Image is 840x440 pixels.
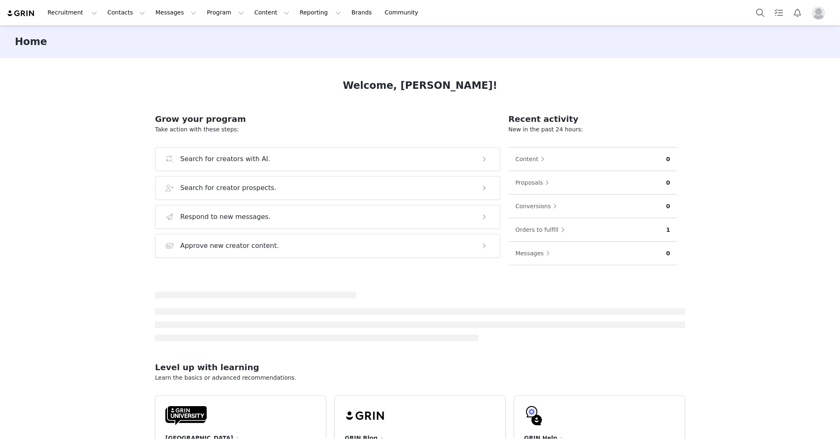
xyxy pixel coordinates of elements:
button: Orders to fulfill [515,223,569,236]
button: Search for creators with AI. [155,147,500,171]
h3: Search for creators with AI. [180,154,270,164]
button: Search [751,3,769,22]
h3: Respond to new messages. [180,212,271,222]
a: Tasks [770,3,788,22]
img: placeholder-profile.jpg [812,6,825,19]
img: grin-logo-black.svg [345,406,386,426]
p: New in the past 24 hours: [508,125,677,134]
img: GRIN-University-Logo-Black.svg [165,406,207,426]
button: Respond to new messages. [155,205,500,229]
p: 0 [666,249,670,258]
h3: Approve new creator content. [180,241,279,251]
img: GRIN-help-icon.svg [524,406,544,426]
p: 0 [666,155,670,164]
button: Approve new creator content. [155,234,500,258]
button: Conversions [515,200,561,213]
p: 0 [666,178,670,187]
p: Take action with these steps: [155,125,500,134]
button: Messages [515,247,554,260]
button: Notifications [788,3,807,22]
p: 1 [666,226,670,234]
h1: Welcome, [PERSON_NAME]! [343,78,497,93]
a: Community [380,3,427,22]
a: Brands [346,3,379,22]
button: Messages [150,3,201,22]
button: Contacts [103,3,150,22]
h2: Recent activity [508,113,677,125]
p: Learn the basics or advanced recommendations. [155,373,685,382]
img: grin logo [7,10,36,17]
button: Content [249,3,294,22]
button: Profile [807,6,833,19]
h2: Level up with learning [155,361,685,373]
h3: Search for creator prospects. [180,183,277,193]
h2: Grow your program [155,113,500,125]
button: Content [515,152,549,166]
button: Program [202,3,249,22]
button: Search for creator prospects. [155,176,500,200]
button: Recruitment [43,3,102,22]
p: 0 [666,202,670,211]
button: Reporting [295,3,346,22]
h3: Home [15,34,47,49]
button: Proposals [515,176,554,189]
